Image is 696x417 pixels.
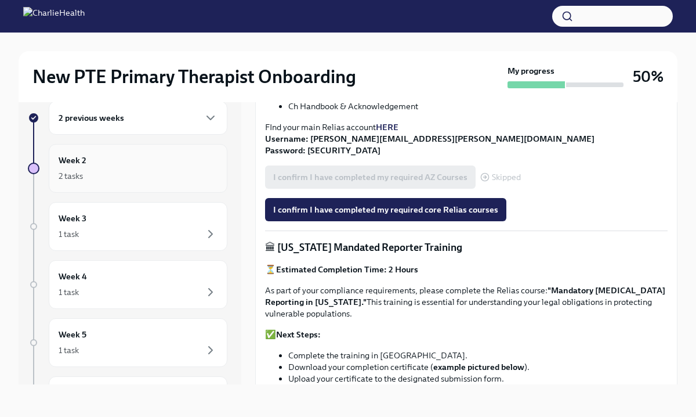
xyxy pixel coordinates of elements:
span: I confirm I have completed my required core Relias courses [273,204,498,215]
strong: Estimated Completion Time: 2 Hours [276,264,418,275]
p: As part of your compliance requirements, please complete the Relias course: This training is esse... [265,285,668,319]
a: Week 22 tasks [28,144,227,193]
p: ⏳ [265,264,668,275]
li: Ch Handbook & Acknowledgement [288,100,668,112]
h3: 50% [633,66,664,87]
li: Download your completion certificate ( ). [288,361,668,373]
h6: Week 4 [59,270,87,283]
img: CharlieHealth [23,7,85,26]
p: FInd your main Relias account [265,121,668,156]
p: ✅ [265,329,668,340]
a: HERE [376,122,398,132]
h6: Week 3 [59,212,86,225]
p: 🏛 [US_STATE] Mandated Reporter Training [265,240,668,254]
a: Week 41 task [28,260,227,309]
li: Complete the training in [GEOGRAPHIC_DATA]. [288,350,668,361]
h6: 2 previous weeks [59,112,124,124]
strong: Username: [PERSON_NAME][EMAIL_ADDRESS][PERSON_NAME][DOMAIN_NAME] Password: [SECURITY_DATA] [265,134,594,156]
strong: Next Steps: [276,329,321,340]
div: 2 tasks [59,170,83,182]
h2: New PTE Primary Therapist Onboarding [32,65,356,88]
div: 1 task [59,286,79,298]
h6: Week 2 [59,154,86,167]
a: Week 51 task [28,318,227,367]
a: Week 31 task [28,202,227,251]
div: 1 task [59,344,79,356]
div: 1 task [59,228,79,240]
strong: example pictured below [433,362,524,372]
div: 2 previous weeks [49,101,227,135]
h6: Week 5 [59,328,86,341]
span: Skipped [492,173,521,182]
button: I confirm I have completed my required core Relias courses [265,198,506,221]
li: Upload your certificate to the designated submission form. [288,373,668,384]
strong: My progress [507,65,554,77]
